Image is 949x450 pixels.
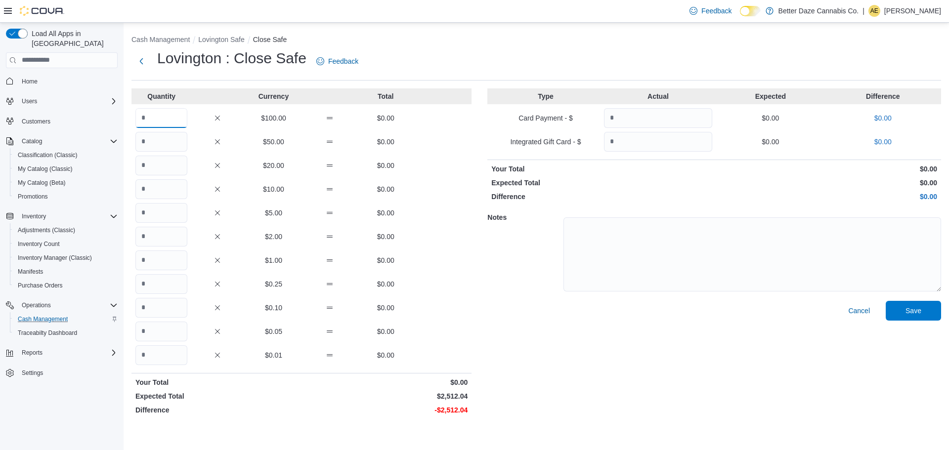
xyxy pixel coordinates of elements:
span: Inventory Count [14,238,118,250]
span: Operations [18,299,118,311]
a: Adjustments (Classic) [14,224,79,236]
span: Adjustments (Classic) [14,224,118,236]
span: My Catalog (Classic) [18,165,73,173]
a: Cash Management [14,313,72,325]
span: Load All Apps in [GEOGRAPHIC_DATA] [28,29,118,48]
span: Purchase Orders [14,280,118,291]
button: Close Safe [253,36,287,43]
span: My Catalog (Classic) [14,163,118,175]
p: $0.00 [360,303,412,313]
p: $0.00 [716,164,937,174]
span: My Catalog (Beta) [18,179,66,187]
span: Users [22,97,37,105]
button: Inventory Count [10,237,122,251]
h1: Lovington : Close Safe [157,48,306,68]
p: $50.00 [248,137,300,147]
p: $0.00 [303,377,468,387]
p: $0.10 [248,303,300,313]
p: Your Total [135,377,300,387]
input: Quantity [135,345,187,365]
p: $0.00 [829,113,937,123]
input: Quantity [135,203,187,223]
span: Catalog [18,135,118,147]
p: $0.25 [248,279,300,289]
span: AE [870,5,878,17]
span: Inventory Manager (Classic) [14,252,118,264]
p: Card Payment - $ [491,113,600,123]
p: $10.00 [248,184,300,194]
p: Difference [135,405,300,415]
button: Inventory [18,210,50,222]
button: Cash Management [10,312,122,326]
button: Traceabilty Dashboard [10,326,122,340]
span: Cancel [848,306,870,316]
a: Customers [18,116,54,127]
button: Catalog [18,135,46,147]
span: Users [18,95,118,107]
input: Quantity [135,298,187,318]
p: Integrated Gift Card - $ [491,137,600,147]
div: Alyssa Escandon [868,5,880,17]
p: Expected Total [135,391,300,401]
p: Currency [248,91,300,101]
input: Quantity [604,108,712,128]
span: Classification (Classic) [18,151,78,159]
button: Operations [18,299,55,311]
span: Promotions [14,191,118,203]
p: $100.00 [248,113,300,123]
a: My Catalog (Classic) [14,163,77,175]
span: Traceabilty Dashboard [14,327,118,339]
input: Quantity [135,132,187,152]
button: Adjustments (Classic) [10,223,122,237]
span: Settings [22,369,43,377]
a: Feedback [312,51,362,71]
p: $1.00 [248,255,300,265]
p: $20.00 [248,161,300,170]
p: $0.00 [716,178,937,188]
p: -$2,512.04 [303,405,468,415]
h5: Notes [487,207,561,227]
p: $0.00 [360,232,412,242]
button: Reports [2,346,122,360]
a: My Catalog (Beta) [14,177,70,189]
a: Traceabilty Dashboard [14,327,81,339]
button: Inventory Manager (Classic) [10,251,122,265]
input: Quantity [135,179,187,199]
span: Catalog [22,137,42,145]
span: Feedback [701,6,732,16]
p: $0.00 [829,137,937,147]
p: $0.00 [360,208,412,218]
p: Type [491,91,600,101]
nav: Complex example [6,70,118,406]
a: Inventory Manager (Classic) [14,252,96,264]
p: Better Daze Cannabis Co. [778,5,859,17]
p: Difference [491,192,712,202]
span: Promotions [18,193,48,201]
span: Reports [22,349,43,357]
p: Expected Total [491,178,712,188]
p: Expected [716,91,824,101]
button: Operations [2,298,122,312]
button: Catalog [2,134,122,148]
p: Quantity [135,91,187,101]
p: $5.00 [248,208,300,218]
a: Purchase Orders [14,280,67,291]
span: Classification (Classic) [14,149,118,161]
span: Adjustments (Classic) [18,226,75,234]
a: Manifests [14,266,47,278]
a: Home [18,76,42,87]
button: Users [18,95,41,107]
p: $0.00 [716,192,937,202]
p: Actual [604,91,712,101]
a: Classification (Classic) [14,149,82,161]
button: Settings [2,366,122,380]
button: Home [2,74,122,88]
nav: An example of EuiBreadcrumbs [131,35,941,46]
input: Quantity [135,250,187,270]
input: Quantity [604,132,712,152]
input: Quantity [135,108,187,128]
span: Manifests [14,266,118,278]
button: Promotions [10,190,122,204]
span: Customers [22,118,50,125]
